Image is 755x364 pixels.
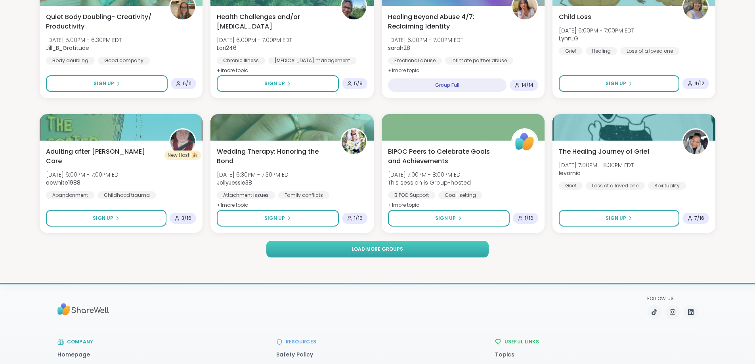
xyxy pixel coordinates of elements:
div: Spirituality [648,182,686,190]
button: Sign Up [46,210,166,227]
div: Attachment issues [217,191,275,199]
span: [DATE] 6:00PM - 7:00PM EDT [46,171,121,179]
div: Body doubling [46,57,95,65]
span: [DATE] 6:30PM - 7:30PM EDT [217,171,291,179]
button: Sign Up [388,210,510,227]
span: [DATE] 6:00PM - 7:00PM EDT [217,36,292,44]
span: [DATE] 7:00PM - 8:30PM EDT [559,161,634,169]
b: ecwhite1988 [46,179,80,187]
div: Loss of a loved one [586,182,645,190]
span: Health Challenges and/or [MEDICAL_DATA] [217,12,331,31]
button: Sign Up [559,210,679,227]
span: 3 / 16 [182,215,191,221]
span: 5 / 9 [354,80,363,87]
span: Sign Up [606,80,626,87]
b: sarah28 [388,44,410,52]
b: LynnLG [559,34,578,42]
span: 1 / 16 [525,215,533,221]
div: Healing [586,47,617,55]
span: 14 / 14 [522,82,533,88]
span: Sign Up [606,215,626,222]
button: Sign Up [217,210,338,227]
img: ShareWell [512,130,537,154]
b: Jill_B_Gratitude [46,44,89,52]
div: Good company [98,57,150,65]
div: Emotional abuse [388,57,442,65]
a: Instagram [665,305,680,319]
span: 6 / 11 [183,80,191,87]
span: Sign Up [93,215,113,222]
div: Group Full [388,78,507,92]
img: ecwhite1988 [170,130,195,154]
button: Sign Up [559,75,679,92]
a: Homepage [57,351,90,358]
img: levornia [683,130,708,154]
div: Loss of a loved one [620,47,679,55]
span: Load more groups [352,246,403,253]
a: LinkedIn [684,305,698,319]
b: levornia [559,169,581,177]
span: The Healing Journey of Grief [559,147,650,156]
a: TikTok [647,305,661,319]
span: Child Loss [559,12,591,22]
a: Topics [495,351,514,358]
div: Chronic Illness [217,57,265,65]
b: Lori246 [217,44,237,52]
div: Family conflicts [278,191,329,199]
button: Sign Up [46,75,168,92]
p: Follow Us [647,295,698,302]
img: Sharewell [57,299,109,319]
h3: Resources [286,339,317,345]
a: Safety Policy [276,351,313,358]
span: [DATE] 5:00PM - 6:30PM EDT [46,36,122,44]
img: JollyJessie38 [342,130,366,154]
div: Intimate partner abuse [445,57,513,65]
span: Sign Up [264,80,285,87]
span: Sign Up [264,215,285,222]
div: [MEDICAL_DATA] management [268,57,356,65]
span: 1 / 16 [354,215,363,221]
div: BIPOC Support [388,191,435,199]
span: [DATE] 7:00PM - 8:00PM EDT [388,171,471,179]
span: Wedding Therapy: Honoring the Bond [217,147,331,166]
h3: Useful Links [505,339,539,345]
span: [DATE] 6:00PM - 7:00PM EDT [559,27,634,34]
span: Quiet Body Doubling- Creativity/ Productivity [46,12,161,31]
div: Grief [559,182,583,190]
span: 4 / 12 [694,80,704,87]
h3: Company [67,339,94,345]
span: Sign Up [94,80,114,87]
div: Goal-setting [438,191,482,199]
div: Abandonment [46,191,94,199]
span: Adulting after [PERSON_NAME] Care [46,147,161,166]
span: [DATE] 6:00PM - 7:00PM EDT [388,36,463,44]
span: This session is Group-hosted [388,179,471,187]
div: Grief [559,47,583,55]
span: BIPOC Peers to Celebrate Goals and Achievements [388,147,503,166]
button: Sign Up [217,75,338,92]
span: 7 / 16 [694,215,704,221]
span: Healing Beyond Abuse 4/7: Reclaiming Identity [388,12,503,31]
b: JollyJessie38 [217,179,252,187]
button: Load more groups [266,241,488,257]
div: Childhood trauma [97,191,156,199]
div: New Host! 🎉 [164,151,201,160]
span: Sign Up [435,215,456,222]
